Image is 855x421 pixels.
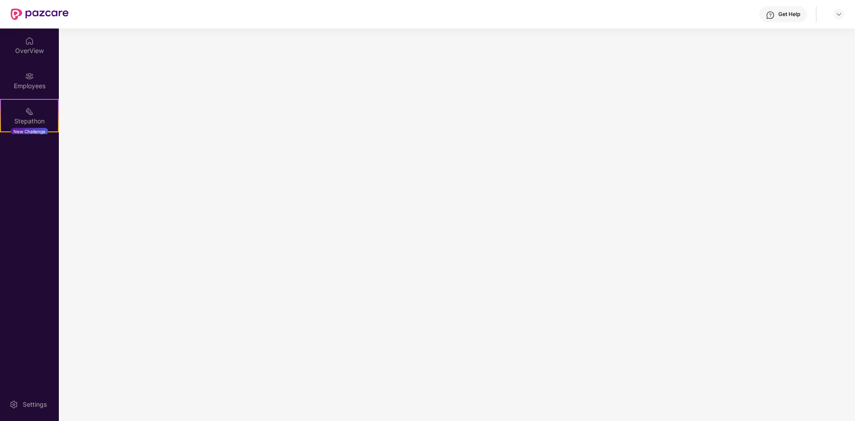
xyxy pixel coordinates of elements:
img: svg+xml;base64,PHN2ZyBpZD0iRHJvcGRvd24tMzJ4MzIiIHhtbG5zPSJodHRwOi8vd3d3LnczLm9yZy8yMDAwL3N2ZyIgd2... [835,11,843,18]
div: Get Help [778,11,800,18]
img: svg+xml;base64,PHN2ZyBpZD0iSGVscC0zMngzMiIgeG1sbnM9Imh0dHA6Ly93d3cudzMub3JnLzIwMDAvc3ZnIiB3aWR0aD... [766,11,775,20]
img: svg+xml;base64,PHN2ZyBpZD0iRW1wbG95ZWVzIiB4bWxucz0iaHR0cDovL3d3dy53My5vcmcvMjAwMC9zdmciIHdpZHRoPS... [25,72,34,81]
img: svg+xml;base64,PHN2ZyBpZD0iSG9tZSIgeG1sbnM9Imh0dHA6Ly93d3cudzMub3JnLzIwMDAvc3ZnIiB3aWR0aD0iMjAiIG... [25,37,34,45]
div: Settings [20,400,49,409]
img: svg+xml;base64,PHN2ZyBpZD0iU2V0dGluZy0yMHgyMCIgeG1sbnM9Imh0dHA6Ly93d3cudzMub3JnLzIwMDAvc3ZnIiB3aW... [9,400,18,409]
div: Stepathon [1,117,58,126]
img: svg+xml;base64,PHN2ZyB4bWxucz0iaHR0cDovL3d3dy53My5vcmcvMjAwMC9zdmciIHdpZHRoPSIyMSIgaGVpZ2h0PSIyMC... [25,107,34,116]
div: New Challenge [11,128,48,135]
img: New Pazcare Logo [11,8,69,20]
